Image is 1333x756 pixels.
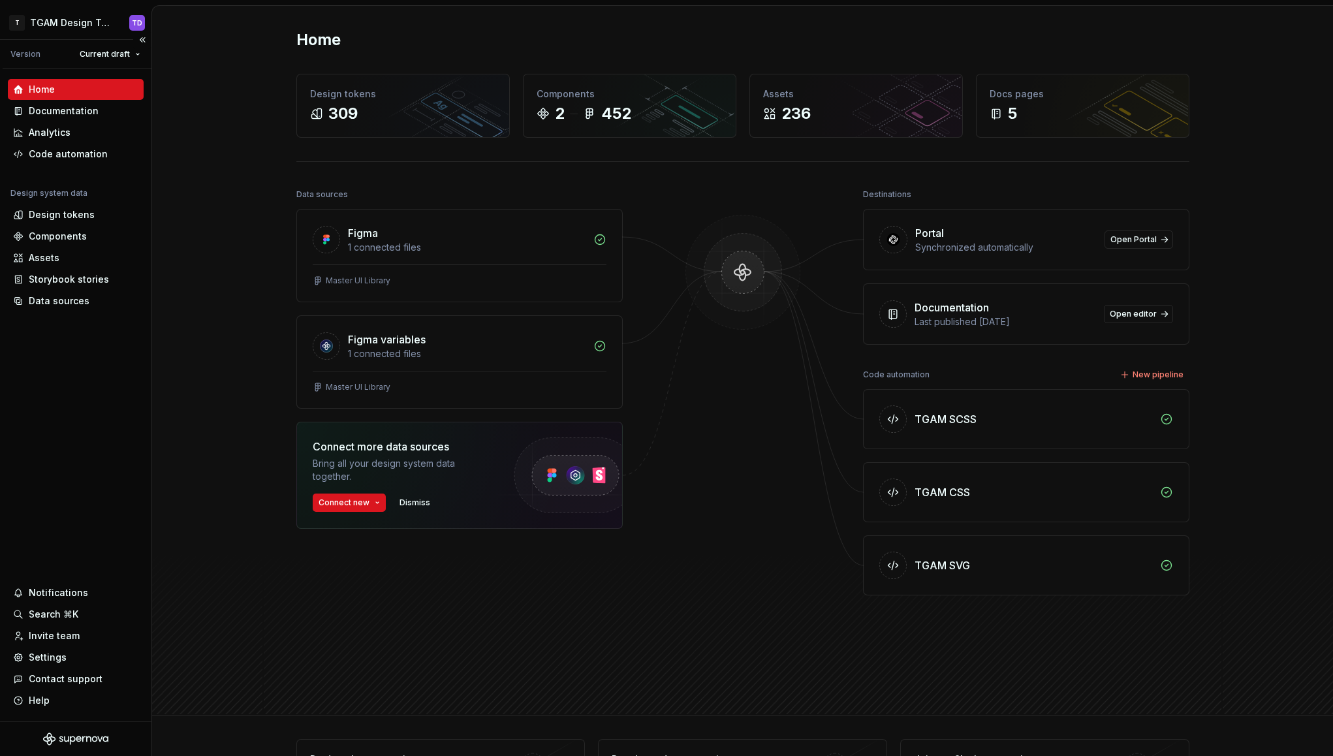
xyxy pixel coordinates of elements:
a: Assets236 [749,74,963,138]
a: Open Portal [1105,230,1173,249]
div: Bring all your design system data together. [313,457,489,483]
div: Data sources [296,185,348,204]
div: Master UI Library [326,276,390,286]
div: TGAM SVG [915,558,970,573]
div: Design tokens [29,208,95,221]
div: Components [29,230,87,243]
button: Search ⌘K [8,604,144,625]
a: Code automation [8,144,144,165]
button: New pipeline [1116,366,1189,384]
div: 2 [555,103,565,124]
button: Collapse sidebar [133,31,151,49]
div: Analytics [29,126,71,139]
a: Assets [8,247,144,268]
div: Components [537,87,723,101]
a: Figma1 connected filesMaster UI Library [296,209,623,302]
div: Code automation [29,148,108,161]
div: 1 connected files [348,241,586,254]
div: Settings [29,651,67,664]
a: Settings [8,647,144,668]
button: Contact support [8,669,144,689]
div: 5 [1008,103,1017,124]
div: Docs pages [990,87,1176,101]
a: Components2452 [523,74,736,138]
a: Components [8,226,144,247]
button: Dismiss [394,494,436,512]
button: Connect new [313,494,386,512]
a: Invite team [8,625,144,646]
button: Current draft [74,45,146,63]
div: Version [10,49,40,59]
div: Assets [29,251,59,264]
div: Last published [DATE] [915,315,1096,328]
div: Master UI Library [326,382,390,392]
div: Storybook stories [29,273,109,286]
div: TD [132,18,142,28]
div: 452 [601,103,631,124]
div: Code automation [863,366,930,384]
a: Open editor [1104,305,1173,323]
div: Documentation [915,300,989,315]
div: Data sources [29,294,89,307]
span: Open Portal [1110,234,1157,245]
div: Documentation [29,104,99,118]
div: 236 [781,103,811,124]
div: Design tokens [310,87,496,101]
a: Figma variables1 connected filesMaster UI Library [296,315,623,409]
div: Home [29,83,55,96]
div: Assets [763,87,949,101]
div: Design system data [10,188,87,198]
div: T [9,15,25,31]
span: Connect new [319,497,369,508]
span: Dismiss [400,497,430,508]
a: Design tokens [8,204,144,225]
button: Notifications [8,582,144,603]
button: Help [8,690,144,711]
svg: Supernova Logo [43,732,108,746]
span: Current draft [80,49,130,59]
div: 309 [328,103,358,124]
div: Connect more data sources [313,439,489,454]
a: Analytics [8,122,144,143]
div: Figma [348,225,378,241]
a: Documentation [8,101,144,121]
div: Search ⌘K [29,608,78,621]
span: New pipeline [1133,370,1184,380]
a: Home [8,79,144,100]
a: Storybook stories [8,269,144,290]
a: Docs pages5 [976,74,1189,138]
div: Destinations [863,185,911,204]
div: Notifications [29,586,88,599]
div: Portal [915,225,944,241]
div: TGAM SCSS [915,411,977,427]
div: 1 connected files [348,347,586,360]
div: Help [29,694,50,707]
span: Open editor [1110,309,1157,319]
div: TGAM Design Tokens [30,16,114,29]
div: Invite team [29,629,80,642]
a: Design tokens309 [296,74,510,138]
a: Data sources [8,291,144,311]
div: Figma variables [348,332,426,347]
button: TTGAM Design TokensTD [3,8,149,37]
div: Synchronized automatically [915,241,1097,254]
h2: Home [296,29,341,50]
div: TGAM CSS [915,484,970,500]
div: Contact support [29,672,102,685]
